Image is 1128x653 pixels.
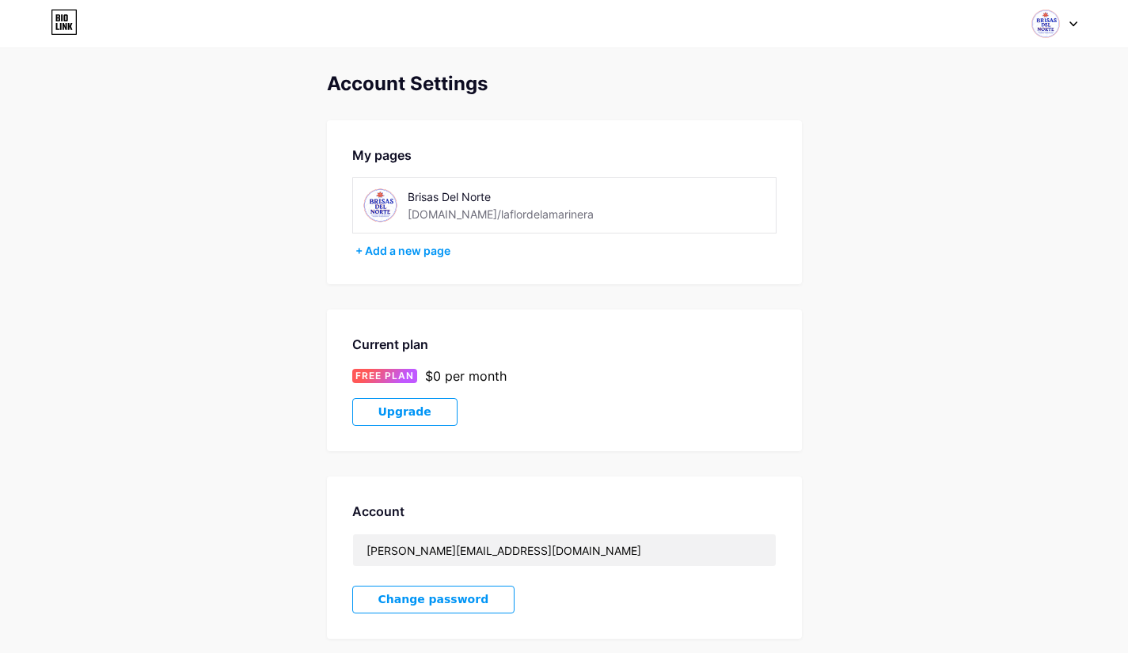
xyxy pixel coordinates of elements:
img: laflordelamarinera [363,188,398,223]
div: Account [352,502,777,521]
div: My pages [352,146,777,165]
div: Account Settings [327,73,802,95]
input: Email [353,534,776,566]
button: Change password [352,586,515,613]
div: + Add a new page [355,243,777,259]
div: $0 per month [425,366,507,385]
span: FREE PLAN [355,369,414,383]
span: Change password [378,593,489,606]
button: Upgrade [352,398,458,426]
img: laflordelamarinera [1031,9,1061,39]
div: Current plan [352,335,777,354]
div: Brisas Del Norte [408,188,632,205]
div: [DOMAIN_NAME]/laflordelamarinera [408,206,594,222]
span: Upgrade [378,405,431,419]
